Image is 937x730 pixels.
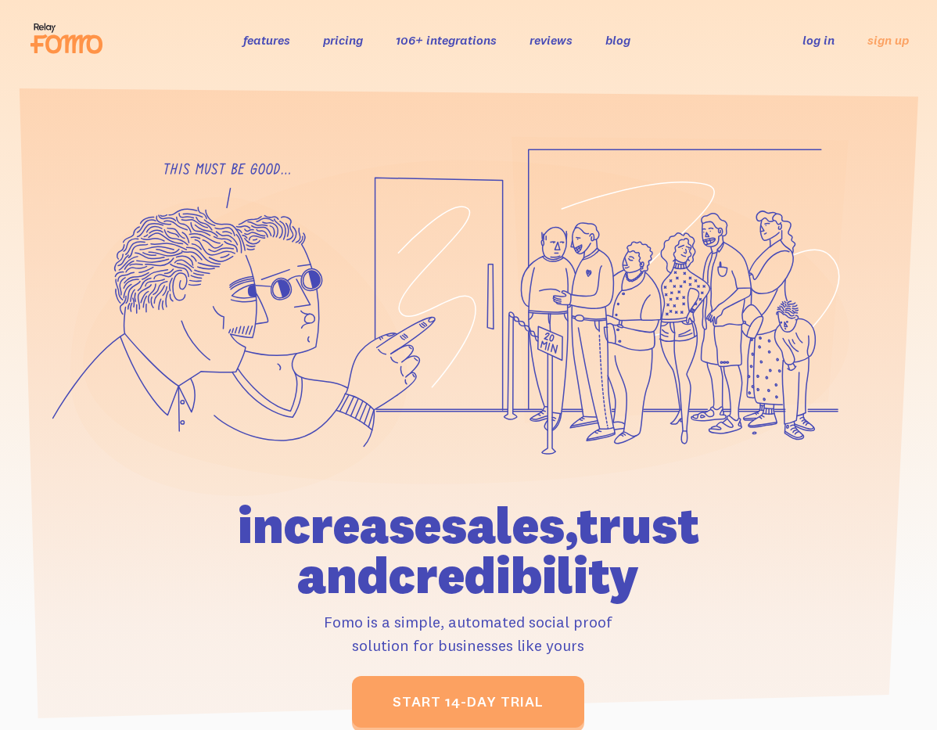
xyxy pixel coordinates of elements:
a: blog [605,32,630,48]
p: Fomo is a simple, automated social proof solution for businesses like yours [150,610,787,657]
a: reviews [530,32,573,48]
a: sign up [867,32,909,49]
a: start 14-day trial [352,676,584,728]
a: pricing [323,32,363,48]
a: features [243,32,290,48]
h1: increase sales, trust and credibility [150,500,787,601]
a: log in [802,32,835,48]
a: 106+ integrations [396,32,497,48]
